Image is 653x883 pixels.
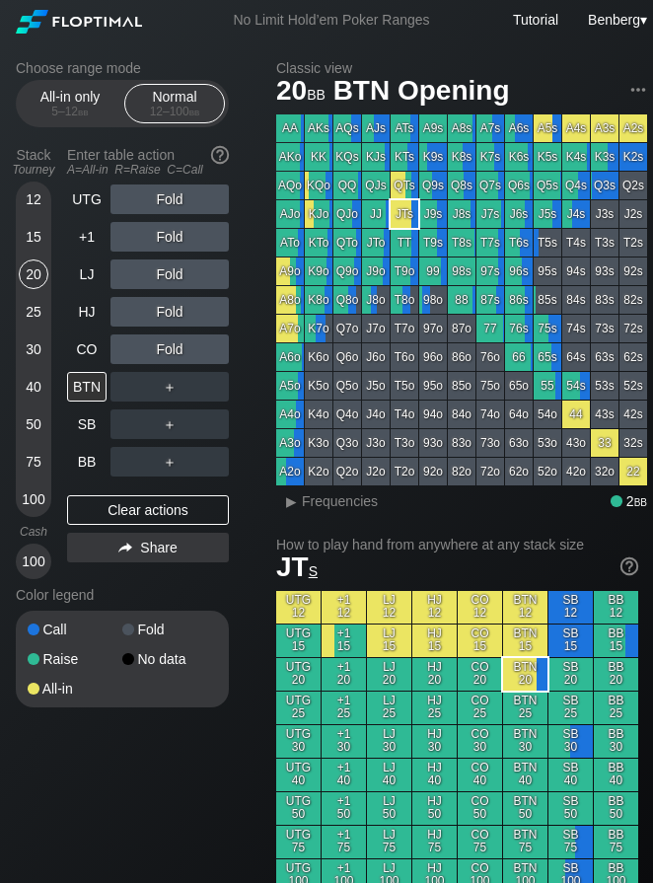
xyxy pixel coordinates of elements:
[534,315,561,342] div: 75s
[19,259,48,289] div: 20
[391,315,418,342] div: T7o
[362,458,390,485] div: J2o
[122,652,217,666] div: No data
[458,625,502,657] div: CO 15
[67,259,107,289] div: LJ
[419,200,447,228] div: J9s
[619,143,647,171] div: K2s
[513,12,558,28] a: Tutorial
[391,343,418,371] div: T6o
[594,591,638,624] div: BB 12
[548,692,593,724] div: SB 25
[562,372,590,400] div: 54s
[322,658,366,691] div: +1 20
[548,658,593,691] div: SB 20
[562,143,590,171] div: K4s
[476,343,504,371] div: 76o
[505,372,533,400] div: 65o
[448,429,475,457] div: 83o
[67,163,229,177] div: A=All-in R=Raise C=Call
[333,458,361,485] div: Q2o
[412,692,457,724] div: HJ 25
[203,12,459,33] div: No Limit Hold’em Poker Ranges
[133,105,216,118] div: 12 – 100
[591,429,618,457] div: 33
[619,372,647,400] div: 52s
[322,625,366,657] div: +1 15
[591,372,618,400] div: 53s
[276,114,304,142] div: AA
[362,343,390,371] div: J6o
[28,623,122,636] div: Call
[276,258,304,285] div: A9o
[548,792,593,825] div: SB 50
[367,692,411,724] div: LJ 25
[276,552,318,582] span: JT
[8,525,59,539] div: Cash
[28,652,122,666] div: Raise
[362,372,390,400] div: J5o
[110,447,229,477] div: ＋
[19,447,48,477] div: 75
[476,114,504,142] div: A7s
[67,334,107,364] div: CO
[476,429,504,457] div: 73o
[209,144,231,166] img: help.32db89a4.svg
[362,229,390,257] div: JTo
[333,429,361,457] div: Q3o
[333,114,361,142] div: AQs
[503,591,547,624] div: BTN 12
[505,200,533,228] div: J6s
[305,458,332,485] div: K2o
[534,343,561,371] div: 65s
[276,625,321,657] div: UTG 15
[412,725,457,758] div: HJ 30
[548,826,593,858] div: SB 75
[505,401,533,428] div: 64o
[305,429,332,457] div: K3o
[448,315,475,342] div: 87o
[505,258,533,285] div: 96s
[419,458,447,485] div: 92o
[476,172,504,199] div: Q7s
[505,315,533,342] div: 76s
[276,537,638,552] h2: How to play hand from anywhere at any stack size
[448,114,475,142] div: A8s
[591,229,618,257] div: T3s
[548,759,593,791] div: SB 40
[305,172,332,199] div: KQo
[534,401,561,428] div: 54o
[333,229,361,257] div: QTo
[534,429,561,457] div: 53o
[562,458,590,485] div: 42o
[391,229,418,257] div: TT
[594,725,638,758] div: BB 30
[419,343,447,371] div: 96o
[591,458,618,485] div: 32o
[591,401,618,428] div: 43s
[276,725,321,758] div: UTG 30
[618,555,640,577] img: help.32db89a4.svg
[391,429,418,457] div: T3o
[309,558,318,580] span: s
[19,334,48,364] div: 30
[505,143,533,171] div: K6s
[16,10,142,34] img: Floptimal logo
[29,105,111,118] div: 5 – 12
[476,286,504,314] div: 87s
[548,625,593,657] div: SB 15
[503,826,547,858] div: BTN 75
[458,591,502,624] div: CO 12
[307,82,326,104] span: bb
[503,658,547,691] div: BTN 20
[448,229,475,257] div: T8s
[591,343,618,371] div: 63s
[619,200,647,228] div: J2s
[619,286,647,314] div: 82s
[619,458,647,485] div: 22
[505,286,533,314] div: 86s
[16,60,229,76] h2: Choose range mode
[476,372,504,400] div: 75o
[110,222,229,252] div: Fold
[562,343,590,371] div: 64s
